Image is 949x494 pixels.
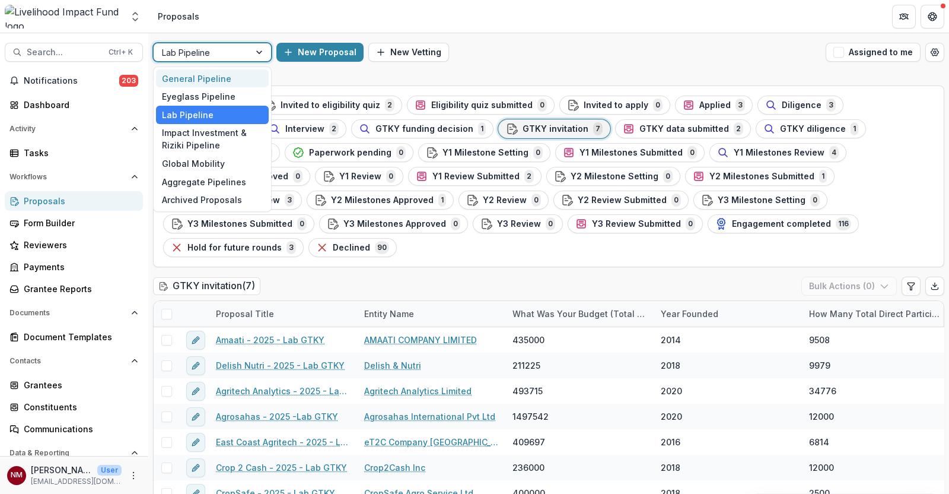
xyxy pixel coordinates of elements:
a: Agritech Analytics Limited [364,385,472,397]
div: What was your budget (total expenses, in USD) for the most recently completed year? [505,301,654,327]
div: Archived Proposals [156,191,269,209]
span: 2 [734,122,743,135]
div: Document Templates [24,331,133,343]
button: GTKY data submitted2 [615,119,751,138]
div: Lab Pipeline [156,106,269,124]
span: Notifications [24,76,119,86]
span: 3 [285,194,294,207]
span: Y2 Milestones Submitted [709,172,814,182]
span: 0 [687,146,697,159]
button: Open entity switcher [127,5,144,28]
span: 12000 [809,410,834,423]
span: 435000 [512,334,544,346]
a: Dashboard [5,95,143,115]
span: GTKY data submitted [639,124,729,134]
button: Open table manager [925,43,944,62]
div: Aggregate Pipelines [156,173,269,191]
button: Bulk Actions (0) [801,277,897,296]
div: Impact Investment & Riziki Pipeline [156,124,269,155]
span: Diligence [782,100,821,110]
span: Y2 Milestones Approved [331,195,434,205]
a: Amaati - 2025 - Lab GTKY [216,334,324,346]
span: Interview [285,124,324,134]
span: 2018 [661,359,680,372]
a: Grantee Reports [5,279,143,299]
div: General Pipeline [156,69,269,88]
button: Engagement completed116 [708,214,859,233]
div: Year founded [654,301,802,327]
a: Delish & Nutri [364,359,421,372]
span: GTKY funding decision [375,124,473,134]
span: 0 [686,217,695,230]
button: Y1 Review Submitted2 [408,167,542,186]
span: 0 [293,170,302,183]
span: 0 [386,170,396,183]
button: edit [186,331,205,350]
button: New Vetting [368,43,449,62]
span: Invited to eligibility quiz [281,100,380,110]
span: Applied [699,100,731,110]
span: 0 [533,146,543,159]
button: Y1 Milestones Submitted0 [555,143,705,162]
span: 116 [836,217,851,230]
span: Declined [333,243,370,253]
a: Proposals [5,191,143,211]
button: GTKY funding decision1 [351,119,493,138]
span: 2018 [661,461,680,474]
span: 0 [663,170,673,183]
span: 2 [524,170,534,183]
button: Y3 Milestones Submitted0 [163,214,314,233]
a: Crop2Cash Inc [364,461,425,474]
span: Y2 Review Submitted [578,195,667,205]
button: Open Documents [5,303,143,322]
button: Assigned to me [826,43,921,62]
span: 2020 [661,385,682,397]
span: 409697 [512,436,545,448]
a: Agrosahas International Pvt Ltd [364,410,495,423]
span: 2016 [661,436,680,448]
a: eT2C Company [GEOGRAPHIC_DATA] [eTrash2Cash] [364,436,498,448]
p: [PERSON_NAME] [31,464,93,476]
button: Eligibility quiz submitted0 [407,96,555,115]
h2: GTKY invitation ( 7 ) [153,277,260,294]
span: Y2 Review [483,195,527,205]
a: Document Templates [5,327,143,347]
div: Entity Name [357,301,505,327]
span: Y3 Milestone Setting [718,195,805,205]
span: Hold for future rounds [187,243,282,253]
span: 493715 [512,385,543,397]
div: Dashboard [24,99,133,111]
span: GTKY invitation [523,124,588,134]
a: Agrosahas - 2025 -Lab GTKY [216,410,338,423]
div: Proposal Title [209,301,357,327]
a: Agritech Analytics - 2025 - Lab GTKY [216,385,350,397]
button: GTKY diligence1 [756,119,866,138]
div: Form Builder [24,217,133,229]
span: 0 [537,99,547,112]
span: 4 [829,146,839,159]
span: Engagement completed [732,219,831,229]
button: Notifications203 [5,71,143,90]
span: 1 [438,194,446,207]
nav: breadcrumb [153,8,204,25]
span: 90 [375,241,389,254]
span: 7 [593,122,603,135]
span: 2014 [661,334,681,346]
button: Diligence3 [757,96,843,115]
span: 0 [396,146,406,159]
button: Y2 Milestones Submitted1 [685,167,835,186]
a: Form Builder [5,213,143,233]
span: Y1 Milestones Review [734,148,824,158]
span: 0 [653,99,663,112]
span: 2 [385,99,394,112]
a: Payments [5,257,143,277]
button: Open Contacts [5,351,143,370]
button: More [126,468,141,483]
a: Constituents [5,397,143,417]
button: Y1 Review0 [315,167,403,186]
span: Workflows [9,173,126,181]
span: Y3 Milestones Submitted [187,219,292,229]
button: Search... [5,43,143,62]
span: Invited to apply [584,100,648,110]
